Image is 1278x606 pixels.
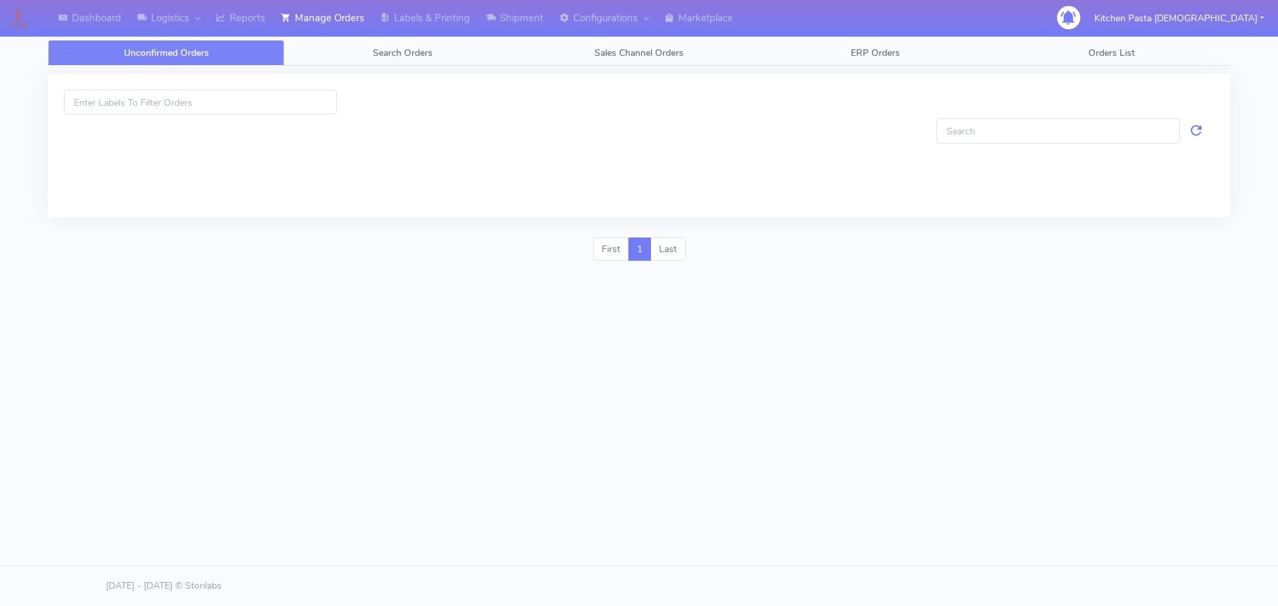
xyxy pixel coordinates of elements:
[937,118,1180,143] input: Search
[628,237,651,261] a: 1
[124,47,209,59] span: Unconfirmed Orders
[48,40,1230,66] ul: Tabs
[373,47,433,59] span: Search Orders
[64,90,337,114] input: Enter Labels To Filter Orders
[851,47,900,59] span: ERP Orders
[1088,47,1135,59] span: Orders List
[1084,5,1274,32] button: Kitchen Pasta [DEMOGRAPHIC_DATA]
[594,47,684,59] span: Sales Channel Orders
